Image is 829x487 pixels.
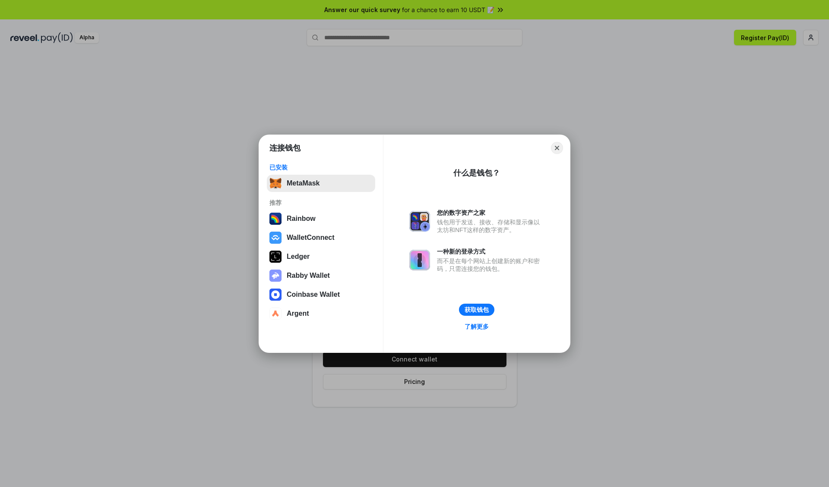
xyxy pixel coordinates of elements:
[437,248,544,255] div: 一种新的登录方式
[269,199,373,207] div: 推荐
[287,234,335,242] div: WalletConnect
[453,168,500,178] div: 什么是钱包？
[287,272,330,280] div: Rabby Wallet
[459,321,494,332] a: 了解更多
[409,211,430,232] img: svg+xml,%3Csvg%20xmlns%3D%22http%3A%2F%2Fwww.w3.org%2F2000%2Fsvg%22%20fill%3D%22none%22%20viewBox...
[267,210,375,227] button: Rainbow
[409,250,430,270] img: svg+xml,%3Csvg%20xmlns%3D%22http%3A%2F%2Fwww.w3.org%2F2000%2Fsvg%22%20fill%3D%22none%22%20viewBox...
[465,306,489,314] div: 获取钱包
[269,163,373,171] div: 已安装
[267,229,375,246] button: WalletConnect
[269,232,282,244] img: svg+xml,%3Csvg%20width%3D%2228%22%20height%3D%2228%22%20viewBox%3D%220%200%2028%2028%22%20fill%3D...
[287,253,310,261] div: Ledger
[269,251,282,263] img: svg+xml,%3Csvg%20xmlns%3D%22http%3A%2F%2Fwww.w3.org%2F2000%2Fsvg%22%20width%3D%2228%22%20height%3...
[551,142,563,154] button: Close
[459,304,494,316] button: 获取钱包
[287,310,309,317] div: Argent
[465,323,489,330] div: 了解更多
[437,218,544,234] div: 钱包用于发送、接收、存储和显示像以太坊和NFT这样的数字资产。
[287,215,316,223] div: Rainbow
[437,209,544,217] div: 您的数字资产之家
[287,179,320,187] div: MetaMask
[269,270,282,282] img: svg+xml,%3Csvg%20xmlns%3D%22http%3A%2F%2Fwww.w3.org%2F2000%2Fsvg%22%20fill%3D%22none%22%20viewBox...
[269,143,301,153] h1: 连接钱包
[269,213,282,225] img: svg+xml,%3Csvg%20width%3D%22120%22%20height%3D%22120%22%20viewBox%3D%220%200%20120%20120%22%20fil...
[269,177,282,189] img: svg+xml,%3Csvg%20fill%3D%22none%22%20height%3D%2233%22%20viewBox%3D%220%200%2035%2033%22%20width%...
[267,305,375,322] button: Argent
[267,175,375,192] button: MetaMask
[437,257,544,273] div: 而不是在每个网站上创建新的账户和密码，只需连接您的钱包。
[267,248,375,265] button: Ledger
[269,308,282,320] img: svg+xml,%3Csvg%20width%3D%2228%22%20height%3D%2228%22%20viewBox%3D%220%200%2028%2028%22%20fill%3D...
[267,267,375,284] button: Rabby Wallet
[267,286,375,303] button: Coinbase Wallet
[269,289,282,301] img: svg+xml,%3Csvg%20width%3D%2228%22%20height%3D%2228%22%20viewBox%3D%220%200%2028%2028%22%20fill%3D...
[287,291,340,298] div: Coinbase Wallet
